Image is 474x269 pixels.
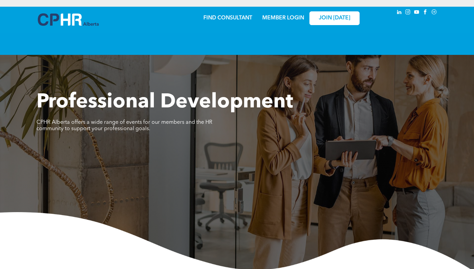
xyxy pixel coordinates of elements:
[36,120,212,131] span: CPHR Alberta offers a wide range of events for our members and the HR community to support your p...
[413,8,420,17] a: youtube
[36,92,293,112] span: Professional Development
[203,15,252,21] a: FIND CONSULTANT
[396,8,403,17] a: linkedin
[404,8,412,17] a: instagram
[319,15,350,21] span: JOIN [DATE]
[38,13,99,26] img: A blue and white logo for cp alberta
[309,11,360,25] a: JOIN [DATE]
[422,8,429,17] a: facebook
[431,8,438,17] a: Social network
[262,15,304,21] a: MEMBER LOGIN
